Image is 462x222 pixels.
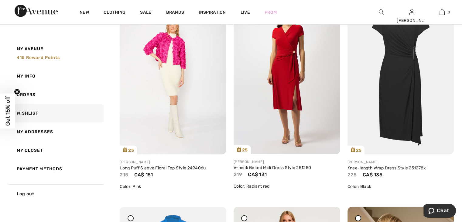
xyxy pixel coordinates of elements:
[80,10,89,16] a: New
[397,17,426,24] div: [PERSON_NAME]
[8,85,104,104] a: Orders
[423,204,456,219] iframe: Opens a widget where you can chat to one of our agents
[234,172,242,177] span: 219
[120,165,206,171] a: Long Puff Sleeve Floral Top Style 249406u
[8,184,104,203] a: Log out
[199,10,226,16] span: Inspiration
[448,9,450,15] span: 0
[140,10,151,16] a: Sale
[234,183,340,189] div: Color: Radiant red
[17,46,44,52] span: My Avenue
[120,159,226,165] div: [PERSON_NAME]
[15,5,58,17] img: 1ère Avenue
[234,165,311,170] a: V-neck Belted Midi Dress Style 251250
[427,9,457,16] a: 0
[8,160,104,178] a: Payment Methods
[379,9,384,16] img: search the website
[8,104,104,123] a: Wishlist
[8,123,104,141] a: My Addresses
[120,183,226,190] div: Color: Pink
[347,183,454,190] div: Color: Black
[241,9,250,16] a: Live
[14,89,20,95] button: Close teaser
[440,9,445,16] img: My Bag
[8,67,104,85] a: My Info
[347,172,357,178] span: 225
[166,10,184,16] a: Brands
[363,172,382,178] span: CA$ 135
[347,159,454,165] div: [PERSON_NAME]
[120,172,128,178] span: 215
[17,55,60,60] span: 415 Reward points
[4,96,11,126] span: Get 15% off
[409,9,414,15] a: Sign In
[409,9,414,16] img: My Info
[134,172,153,178] span: CA$ 151
[248,172,267,177] span: CA$ 131
[347,165,426,171] a: Knee-length Wrap Dress Style 251278x
[104,10,125,16] a: Clothing
[265,9,277,16] a: Prom
[234,159,340,165] div: [PERSON_NAME]
[8,141,104,160] a: My Closet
